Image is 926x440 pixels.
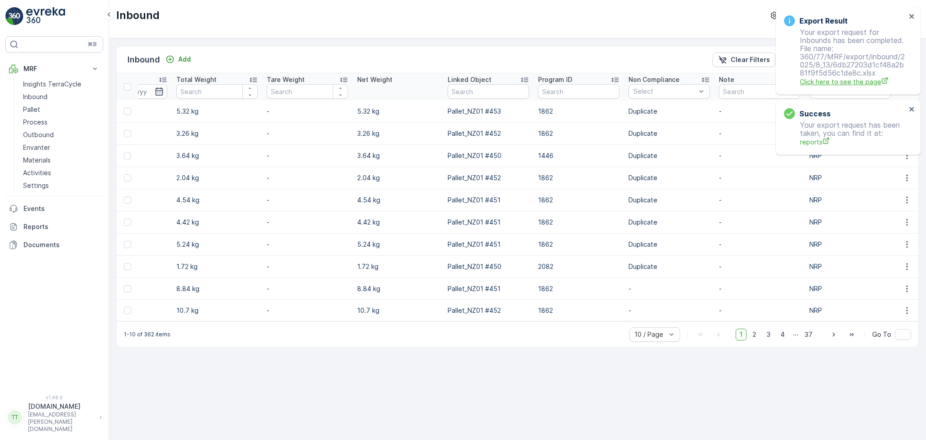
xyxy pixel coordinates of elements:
[714,145,805,167] td: -
[534,256,624,278] td: 2082
[176,151,258,160] p: 3.64 kg
[124,152,131,159] div: Toggle Row Selected
[719,84,800,99] input: Search
[714,300,805,321] td: -
[357,218,439,227] p: 4.42 kg
[736,329,746,340] span: 1
[267,84,348,99] input: Search
[124,331,170,338] p: 1-10 of 362 items
[713,53,775,67] button: Clear Filters
[19,179,103,192] a: Settings
[357,306,439,315] p: 10.7 kg
[731,55,770,64] p: Clear Filters
[776,329,789,340] span: 4
[23,80,81,89] p: Insights TerraCycle
[124,108,131,115] div: Toggle Row Selected
[805,189,895,211] td: NRP
[357,240,439,249] p: 5.24 kg
[23,105,40,114] p: Pallet
[116,8,160,23] p: Inbound
[267,218,348,227] p: -
[5,60,103,78] button: MRF
[799,15,848,26] h3: Export Result
[534,211,624,234] td: 1862
[5,402,103,433] button: TT[DOMAIN_NAME][EMAIL_ADDRESS][PERSON_NAME][DOMAIN_NAME]
[124,174,131,182] div: Toggle Row Selected
[443,278,534,300] td: Pallet_NZ01 #451
[805,300,895,321] td: NRP
[23,118,47,127] p: Process
[799,108,831,119] h3: Success
[443,189,534,211] td: Pallet_NZ01 #451
[624,145,714,167] td: Duplicate
[762,329,775,340] span: 3
[534,123,624,145] td: 1862
[443,256,534,278] td: Pallet_NZ01 #450
[714,278,805,300] td: -
[805,234,895,256] td: NRP
[267,75,305,84] p: Tare Weight
[5,200,103,218] a: Events
[714,256,805,278] td: -
[534,100,624,123] td: 1862
[628,75,680,84] p: Non Compliance
[357,129,439,138] p: 3.26 kg
[357,75,392,84] p: Net Weight
[176,284,258,293] p: 8.84 kg
[23,181,49,190] p: Settings
[800,77,906,86] span: Click here to see the page
[793,329,798,340] p: ...
[624,256,714,278] td: Duplicate
[19,167,103,179] a: Activities
[267,240,348,249] p: -
[714,167,805,189] td: -
[23,92,47,101] p: Inbound
[800,329,817,340] span: 37
[357,284,439,293] p: 8.84 kg
[176,107,258,116] p: 5.32 kg
[124,263,131,270] div: Toggle Row Selected
[714,211,805,234] td: -
[805,167,895,189] td: NRP
[624,123,714,145] td: Duplicate
[357,262,439,271] p: 1.72 kg
[443,123,534,145] td: Pallet_NZ01 #452
[5,7,24,25] img: logo
[909,13,915,21] button: close
[443,211,534,234] td: Pallet_NZ01 #451
[124,196,131,204] div: Toggle Row Selected
[124,307,131,314] div: Toggle Row Selected
[714,234,805,256] td: -
[624,278,714,300] td: -
[124,219,131,226] div: Toggle Row Selected
[24,64,85,73] p: MRF
[19,154,103,167] a: Materials
[176,262,258,271] p: 1.72 kg
[176,306,258,315] p: 10.7 kg
[633,87,696,96] p: Select
[124,130,131,137] div: Toggle Row Selected
[24,240,99,249] p: Documents
[267,173,348,182] p: -
[267,129,348,138] p: -
[714,189,805,211] td: -
[26,7,65,25] img: logo_light-DOdMpM7g.png
[176,84,258,99] input: Search
[5,395,103,400] span: v 1.48.0
[28,402,95,411] p: [DOMAIN_NAME]
[19,103,103,116] a: Pallet
[19,116,103,129] a: Process
[805,278,895,300] td: NRP
[19,129,103,141] a: Outbound
[357,107,439,116] p: 5.32 kg
[8,410,22,425] div: TT
[805,145,895,167] td: NRP
[624,189,714,211] td: Duplicate
[128,53,160,66] p: Inbound
[443,145,534,167] td: Pallet_NZ01 #450
[805,256,895,278] td: NRP
[357,196,439,205] p: 4.54 kg
[534,234,624,256] td: 1862
[19,141,103,154] a: Envanter
[23,168,51,177] p: Activities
